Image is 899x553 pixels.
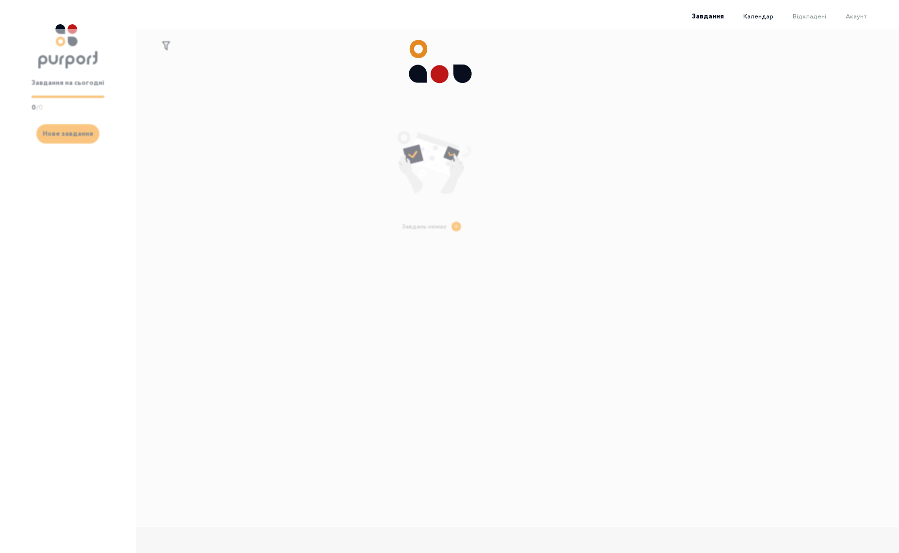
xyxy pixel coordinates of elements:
img: Logo icon [38,24,97,68]
a: Календар [724,12,773,20]
span: Акаунт [846,12,867,20]
a: Акаунт [826,12,867,20]
span: Завдання [692,12,724,20]
a: Завдання [673,12,724,20]
span: Відкладені [793,12,826,20]
a: Відкладені [773,12,826,20]
img: Loading [396,29,503,90]
span: Календар [743,12,773,20]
